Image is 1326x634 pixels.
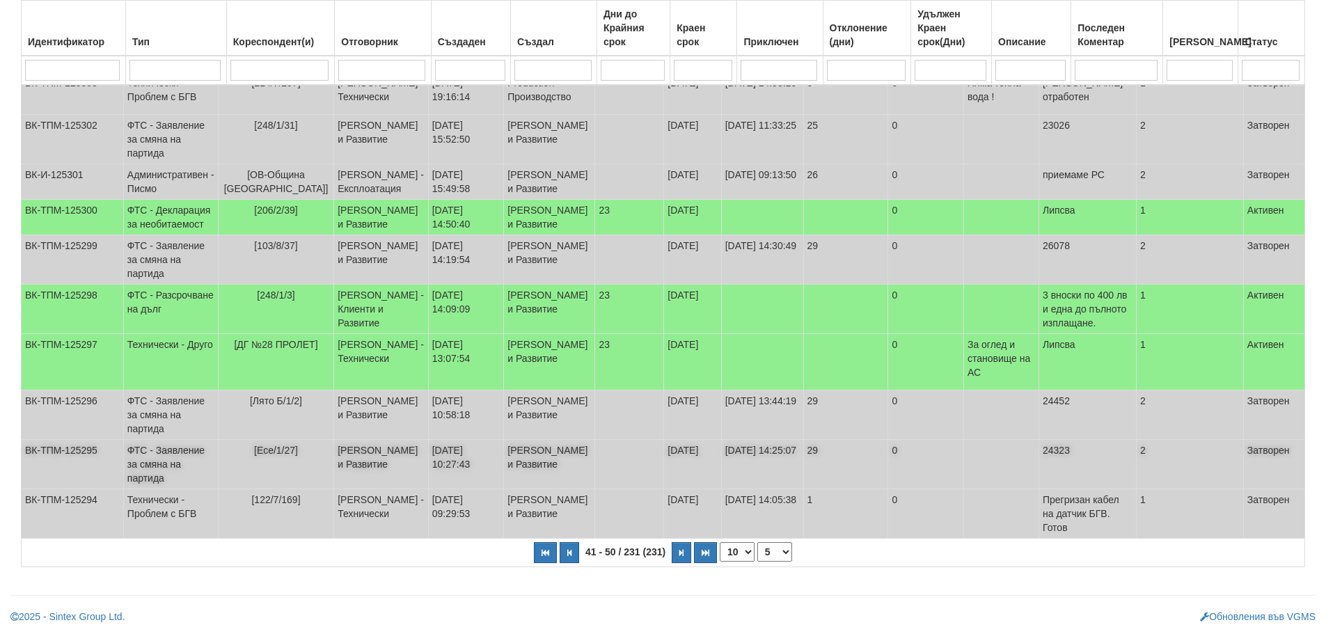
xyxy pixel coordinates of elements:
[428,334,504,390] td: [DATE] 13:07:54
[599,205,610,216] span: 23
[599,339,610,350] span: 23
[22,334,124,390] td: ВК-ТПМ-125297
[334,489,429,539] td: [PERSON_NAME] - Технически
[888,390,964,440] td: 0
[504,72,595,115] td: Production - Производство
[123,440,218,489] td: ФТС - Заявление за смяна на партида
[25,32,122,51] div: Идентификатор
[123,285,218,334] td: ФТС - Разсрочване на дълг
[560,542,579,563] button: Предишна страница
[1071,1,1163,56] th: Последен Коментар: No sort applied, activate to apply an ascending sort
[22,390,124,440] td: ВК-ТПМ-125296
[1043,395,1070,406] span: 24452
[428,285,504,334] td: [DATE] 14:09:09
[431,1,510,56] th: Създаден: No sort applied, activate to apply an ascending sort
[338,32,427,51] div: Отговорник
[664,235,721,285] td: [DATE]
[534,542,557,563] button: Първа страница
[1137,285,1244,334] td: 1
[888,115,964,164] td: 0
[504,489,595,539] td: [PERSON_NAME] и Развитие
[123,115,218,164] td: ФТС - Заявление за смяна на партида
[915,4,988,51] div: Удължен Краен срок(Дни)
[888,164,964,200] td: 0
[664,440,721,489] td: [DATE]
[251,494,300,505] span: [122/7/169]
[720,542,755,562] select: Брой редове на страница
[888,285,964,334] td: 0
[257,290,295,301] span: [248/1/3]
[1200,611,1316,622] a: Обновления във VGMS
[721,489,803,539] td: [DATE] 14:05:38
[664,164,721,200] td: [DATE]
[1243,440,1304,489] td: Затворен
[664,390,721,440] td: [DATE]
[1243,285,1304,334] td: Активен
[123,200,218,235] td: ФТС - Декларация за необитаемост
[803,440,888,489] td: 29
[504,334,595,390] td: [PERSON_NAME] и Развитие
[435,32,507,51] div: Създаден
[1043,339,1075,350] span: Липсва
[428,489,504,539] td: [DATE] 09:29:53
[428,200,504,235] td: [DATE] 14:50:40
[428,235,504,285] td: [DATE] 14:19:54
[1243,200,1304,235] td: Активен
[803,115,888,164] td: 25
[334,200,429,235] td: [PERSON_NAME] и Развитие
[334,334,429,390] td: [PERSON_NAME] - Технически
[1043,494,1119,533] span: Прегризан кабел на датчик БГВ. Готов
[1043,290,1128,328] span: 3 вноски по 400 лв и една до пълното изплащане.
[1238,1,1305,56] th: Статус: No sort applied, activate to apply an ascending sort
[737,1,823,56] th: Приключен: No sort applied, activate to apply an ascending sort
[226,1,334,56] th: Кореспондент(и): No sort applied, activate to apply an ascending sort
[22,235,124,285] td: ВК-ТПМ-125299
[504,200,595,235] td: [PERSON_NAME] и Развитие
[721,115,803,164] td: [DATE] 11:33:25
[1167,32,1234,51] div: [PERSON_NAME]
[664,489,721,539] td: [DATE]
[123,489,218,539] td: Технически - Проблем с БГВ
[1137,235,1244,285] td: 2
[1243,115,1304,164] td: Затворен
[504,115,595,164] td: [PERSON_NAME] и Развитие
[250,395,302,406] span: [Лято Б/1/2]
[827,18,908,51] div: Отклонение (дни)
[22,72,124,115] td: ВК-ТПМ-125303
[428,72,504,115] td: [DATE] 19:16:14
[254,205,297,216] span: [206/2/39]
[992,1,1071,56] th: Описание: No sort applied, activate to apply an ascending sort
[334,390,429,440] td: [PERSON_NAME] и Развитие
[125,1,226,56] th: Тип: No sort applied, activate to apply an ascending sort
[664,115,721,164] td: [DATE]
[335,1,431,56] th: Отговорник: No sort applied, activate to apply an ascending sort
[1075,18,1159,51] div: Последен Коментар
[601,4,666,51] div: Дни до Крайния срок
[1243,390,1304,440] td: Затворен
[1243,489,1304,539] td: Затворен
[123,390,218,440] td: ФТС - Заявление за смяна на партида
[1137,200,1244,235] td: 1
[22,285,124,334] td: ВК-ТПМ-125298
[1137,334,1244,390] td: 1
[968,76,1035,104] p: Няма топла вода !
[1043,120,1070,131] span: 23026
[803,72,888,115] td: 0
[224,169,329,194] span: [ОВ-Община [GEOGRAPHIC_DATA]]
[664,72,721,115] td: [DATE]
[22,115,124,164] td: ВК-ТПМ-125302
[428,164,504,200] td: [DATE] 15:49:58
[1243,235,1304,285] td: Затворен
[1137,390,1244,440] td: 2
[1243,164,1304,200] td: Затворен
[428,390,504,440] td: [DATE] 10:58:18
[123,164,218,200] td: Административен - Писмо
[1043,169,1105,180] span: приемаме РС
[670,1,737,56] th: Краен срок: No sort applied, activate to apply an ascending sort
[1243,334,1304,390] td: Активен
[1137,489,1244,539] td: 1
[504,164,595,200] td: [PERSON_NAME] и Развитие
[1243,72,1304,115] td: Затворен
[22,489,124,539] td: ВК-ТПМ-125294
[123,334,218,390] td: Технически - Друго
